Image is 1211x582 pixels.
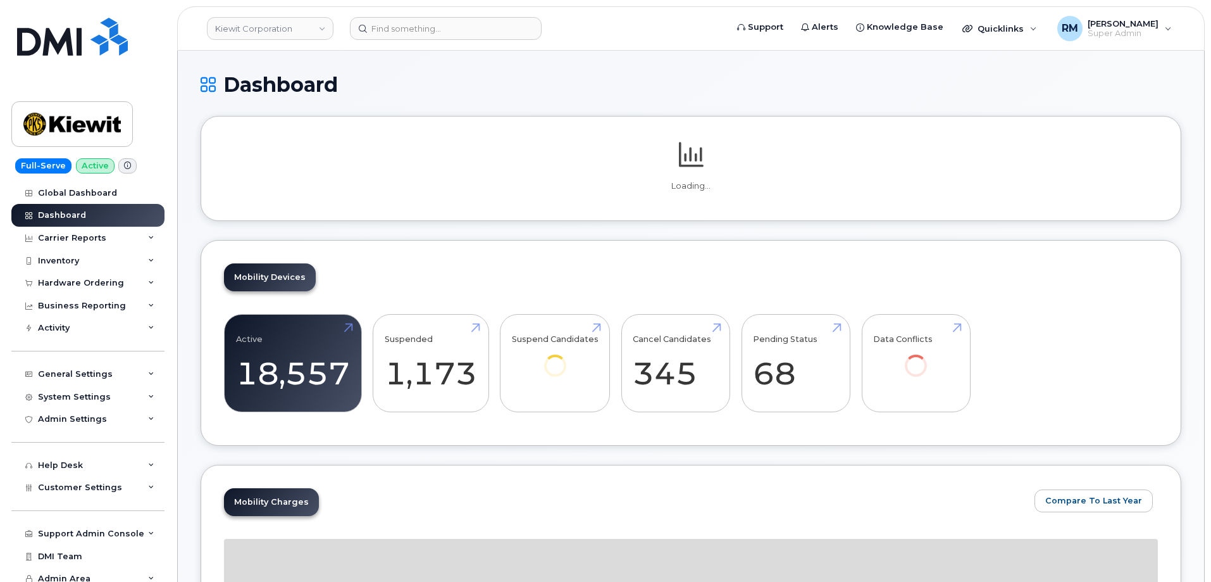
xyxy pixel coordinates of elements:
[1045,495,1142,507] span: Compare To Last Year
[224,180,1158,192] p: Loading...
[236,322,350,405] a: Active 18,557
[873,322,959,395] a: Data Conflicts
[385,322,477,405] a: Suspended 1,173
[753,322,838,405] a: Pending Status 68
[1034,490,1153,512] button: Compare To Last Year
[224,263,316,291] a: Mobility Devices
[633,322,718,405] a: Cancel Candidates 345
[201,73,1181,96] h1: Dashboard
[512,322,599,395] a: Suspend Candidates
[224,488,319,516] a: Mobility Charges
